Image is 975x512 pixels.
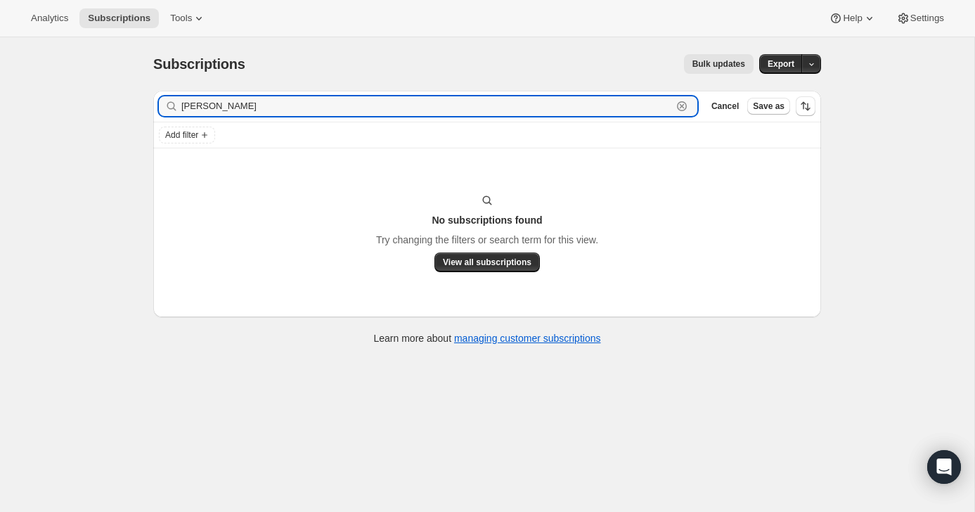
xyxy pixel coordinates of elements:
[820,8,884,28] button: Help
[153,56,245,72] span: Subscriptions
[711,101,739,112] span: Cancel
[692,58,745,70] span: Bulk updates
[753,101,784,112] span: Save as
[159,127,215,143] button: Add filter
[843,13,862,24] span: Help
[796,96,815,116] button: Sort the results
[927,450,961,484] div: Open Intercom Messenger
[675,99,689,113] button: Clear
[432,213,542,227] h3: No subscriptions found
[162,8,214,28] button: Tools
[181,96,672,116] input: Filter subscribers
[165,129,198,141] span: Add filter
[768,58,794,70] span: Export
[31,13,68,24] span: Analytics
[376,233,598,247] p: Try changing the filters or search term for this view.
[374,331,601,345] p: Learn more about
[443,257,531,268] span: View all subscriptions
[759,54,803,74] button: Export
[434,252,540,272] button: View all subscriptions
[22,8,77,28] button: Analytics
[684,54,754,74] button: Bulk updates
[910,13,944,24] span: Settings
[88,13,150,24] span: Subscriptions
[170,13,192,24] span: Tools
[79,8,159,28] button: Subscriptions
[888,8,953,28] button: Settings
[747,98,790,115] button: Save as
[706,98,744,115] button: Cancel
[454,333,601,344] a: managing customer subscriptions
